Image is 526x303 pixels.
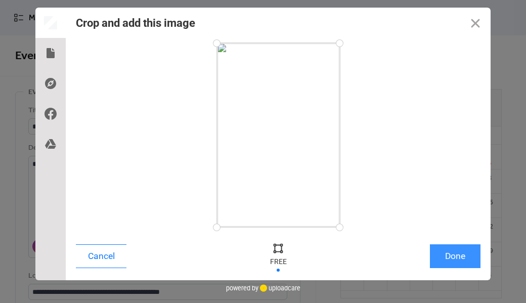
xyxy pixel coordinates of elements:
[226,280,300,295] div: powered by
[35,8,66,38] div: Preview
[35,99,66,129] div: Facebook
[430,244,480,268] button: Done
[460,8,491,38] button: Close
[76,244,126,268] button: Cancel
[258,284,300,292] a: uploadcare
[35,68,66,99] div: Direct Link
[35,129,66,159] div: Google Drive
[35,38,66,68] div: Local Files
[76,17,195,29] div: Crop and add this image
